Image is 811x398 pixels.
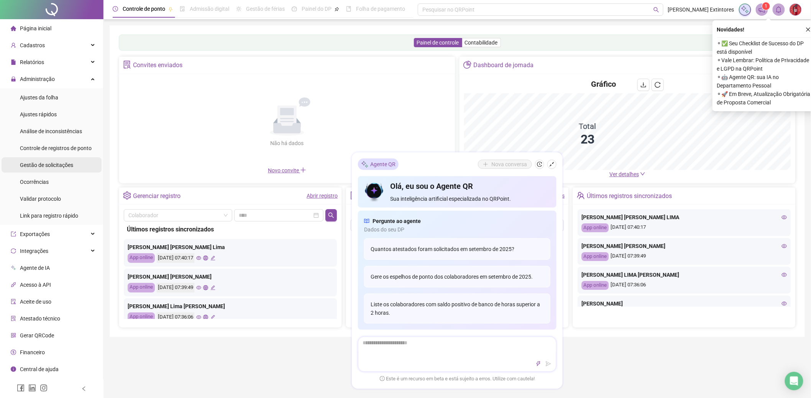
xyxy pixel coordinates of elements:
[781,215,787,220] span: eye
[307,193,338,199] a: Abrir registro
[668,5,734,14] span: [PERSON_NAME] Extintores
[473,59,534,72] div: Dashboard de jornada
[20,76,55,82] span: Administração
[123,6,165,12] span: Controle de ponto
[741,5,749,14] img: sparkle-icon.fc2bf0ac1784a2077858766a79e2daf3.svg
[20,111,57,117] span: Ajustes rápidos
[581,281,787,290] div: [DATE] 07:36:06
[335,7,339,12] span: pushpin
[11,26,16,31] span: home
[11,43,16,48] span: user-add
[20,366,59,372] span: Central de ajuda
[203,256,208,261] span: global
[640,171,645,177] span: down
[581,281,609,290] div: App online
[20,196,61,202] span: Validar protocolo
[478,160,532,169] button: Nova conversa
[781,272,787,277] span: eye
[20,231,50,237] span: Exportações
[127,225,334,234] div: Últimos registros sincronizados
[210,256,215,261] span: edit
[252,139,322,147] div: Não há dados
[587,190,672,203] div: Últimos registros sincronizados
[133,59,182,72] div: Convites enviados
[190,6,229,12] span: Admissão digital
[361,160,369,168] img: sparkle-icon.fc2bf0ac1784a2077858766a79e2daf3.svg
[356,6,405,12] span: Folha de pagamento
[581,299,787,308] div: [PERSON_NAME]
[196,315,201,320] span: eye
[180,6,185,12] span: file-done
[20,265,50,271] span: Agente de IA
[128,302,333,310] div: [PERSON_NAME] Lima [PERSON_NAME]
[203,285,208,290] span: global
[20,59,44,65] span: Relatórios
[11,333,16,338] span: qrcode
[581,223,609,232] div: App online
[717,25,745,34] span: Novidades !
[11,231,16,237] span: export
[785,372,803,390] div: Open Intercom Messenger
[20,128,82,134] span: Análise de inconsistências
[758,6,765,13] span: notification
[203,315,208,320] span: global
[581,252,787,261] div: [DATE] 07:39:49
[762,2,770,10] sup: 1
[417,40,459,46] span: Painel de controle
[11,282,16,287] span: api
[765,3,768,9] span: 1
[364,225,550,234] span: Dados do seu DP
[300,167,306,173] span: plus
[113,6,118,12] span: clock-circle
[20,162,73,168] span: Gestão de solicitações
[775,6,782,13] span: bell
[364,294,550,324] div: Liste os colaboradores com saldo positivo de banco de horas superior a 2 horas.
[20,94,58,101] span: Ajustes da folha
[123,61,131,69] span: solution
[133,190,181,203] div: Gerenciar registro
[465,40,498,46] span: Contabilidade
[653,7,659,13] span: search
[577,192,585,200] span: team
[11,367,16,372] span: info-circle
[609,171,645,177] a: Ver detalhes down
[236,6,241,12] span: sun
[128,253,155,263] div: App online
[581,223,787,232] div: [DATE] 07:40:17
[20,349,45,355] span: Financeiro
[380,375,535,383] span: Este é um recurso em beta e está sujeito a erros. Utilize com cautela!
[364,266,550,287] div: Gere os espelhos de ponto dos colaboradores em setembro de 2025.
[806,27,811,32] span: close
[364,181,384,203] img: icon
[591,79,616,89] h4: Gráfico
[20,282,51,288] span: Acesso à API
[302,6,332,12] span: Painel do DP
[536,361,541,367] span: thunderbolt
[168,7,173,12] span: pushpin
[11,316,16,321] span: solution
[20,332,54,339] span: Gerar QRCode
[11,76,16,82] span: lock
[328,212,334,218] span: search
[123,192,131,200] span: setting
[364,238,550,260] div: Quantos atestados foram solicitados em setembro de 2025?
[128,272,333,281] div: [PERSON_NAME] [PERSON_NAME]
[358,159,399,170] div: Agente QR
[350,192,358,200] span: file-text
[534,359,543,368] button: thunderbolt
[20,25,51,31] span: Página inicial
[20,145,92,151] span: Controle de registros de ponto
[581,271,787,279] div: [PERSON_NAME] LIMA [PERSON_NAME]
[128,243,333,251] div: [PERSON_NAME] [PERSON_NAME] Lima
[268,167,306,173] span: Novo convite
[581,242,787,250] div: [PERSON_NAME] [PERSON_NAME]
[20,213,78,219] span: Link para registro rápido
[640,82,647,88] span: download
[581,213,787,221] div: [PERSON_NAME] [PERSON_NAME] LIMA
[11,59,16,65] span: file
[11,350,16,355] span: dollar
[373,217,421,225] span: Pergunte ao agente
[11,299,16,304] span: audit
[781,243,787,249] span: eye
[20,248,48,254] span: Integrações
